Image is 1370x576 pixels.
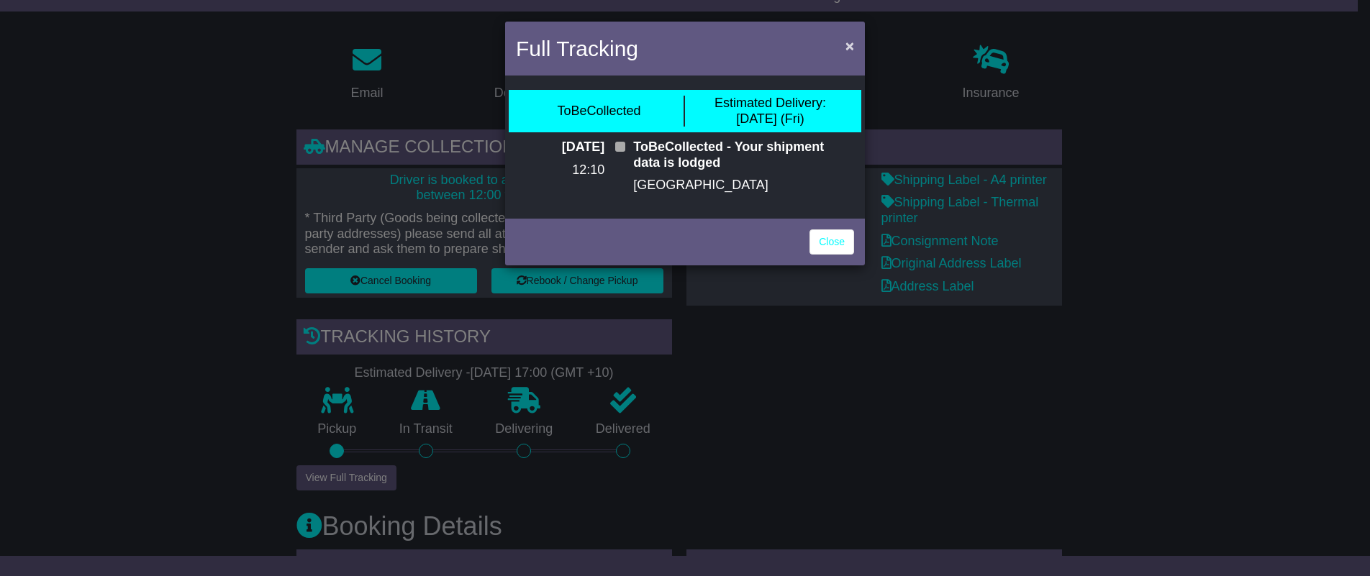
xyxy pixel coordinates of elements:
a: Close [809,229,854,255]
div: ToBeCollected [557,104,640,119]
span: × [845,37,854,54]
p: [DATE] [516,140,604,155]
h4: Full Tracking [516,32,638,65]
button: Close [838,31,861,60]
p: ToBeCollected - Your shipment data is lodged [633,140,854,170]
p: [GEOGRAPHIC_DATA] [633,178,854,193]
span: Estimated Delivery: [715,96,826,110]
p: 12:10 [516,163,604,178]
div: [DATE] (Fri) [715,96,826,127]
